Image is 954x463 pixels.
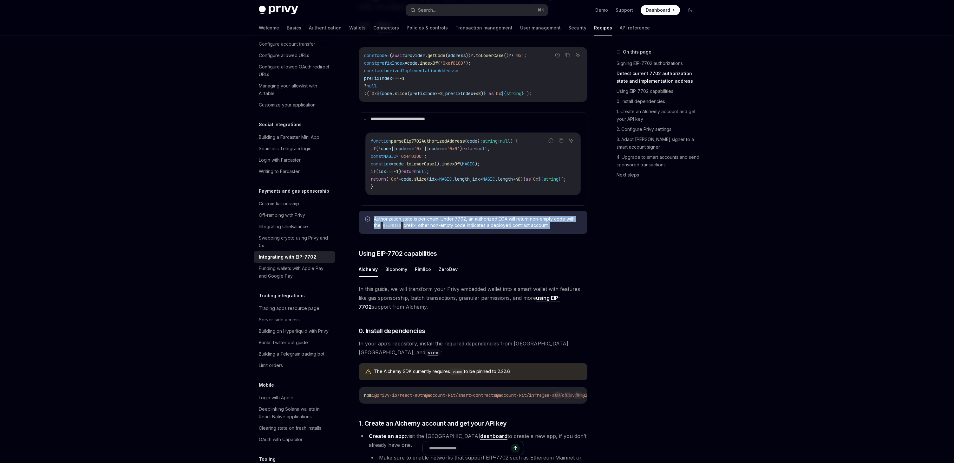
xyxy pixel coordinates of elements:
span: null [367,83,377,89]
span: address [448,53,466,58]
span: , [470,176,472,182]
a: Integrating with EIP-7702 [254,251,335,263]
span: @account-kit/smart-contracts [425,392,496,398]
span: ; [487,146,490,151]
span: ${ [501,91,506,96]
button: Copy the contents from the code block [564,391,572,399]
div: Building a Telegram trading bot [259,350,324,358]
div: Configure allowed OAuth redirect URLs [259,63,331,78]
a: Detect current 7702 authorization state and implementation address [617,68,700,86]
span: '0x0' [447,146,460,151]
span: + [473,91,476,96]
span: ( [427,176,429,182]
a: API reference [620,20,650,35]
span: ? [364,83,367,89]
span: prefixIndex [377,60,405,66]
div: Building a Farcaster Mini App [259,133,319,141]
span: ; [427,169,429,174]
a: Building a Farcaster Mini App [254,132,335,143]
span: `0x [369,91,377,96]
button: Ask AI [567,137,575,145]
a: 4. Upgrade to smart accounts and send sponsored transactions [617,152,700,170]
a: Wallets [349,20,366,35]
span: ; [564,176,566,182]
span: ); [466,60,471,66]
span: } [371,184,373,190]
a: User management [520,20,561,35]
span: code [396,146,406,151]
a: Configure allowed OAuth redirect URLs [254,61,335,80]
span: In this guide, we will transform your Privy embedded wallet into a smart wallet with features lik... [359,285,587,311]
a: Swapping crypto using Privy and 0x [254,232,335,251]
h5: Mobile [259,381,274,389]
div: Off-ramping with Privy [259,211,305,219]
span: idx [472,176,480,182]
span: slice [414,176,427,182]
a: Next steps [617,170,700,180]
span: || [391,146,396,151]
span: idx [429,176,437,182]
a: Authentication [309,20,342,35]
button: Copy the contents from the code block [557,137,565,145]
span: . [495,176,498,182]
span: ( [465,138,467,144]
span: const [364,53,377,58]
span: On this page [623,48,651,56]
button: Pimlico [415,262,431,277]
span: . [411,176,414,182]
span: `0x [531,176,538,182]
span: === [392,75,400,81]
div: Seamless Telegram login [259,145,311,152]
span: return [462,146,477,151]
span: idx [378,169,386,174]
span: toLowerCase [406,161,434,167]
span: = [396,153,399,159]
span: === [386,169,394,174]
input: Ask a question... [429,441,511,455]
span: prefixIndex [445,91,473,96]
a: Dashboard [641,5,680,15]
div: Bankr Twitter bot guide [259,339,308,346]
span: } [521,91,524,96]
span: . [417,60,420,66]
span: null [416,169,427,174]
a: Off-ramping with Privy [254,209,335,221]
span: ( [445,53,448,58]
button: Ask AI [574,51,582,59]
div: Funding wallets with Apple Pay and Google Pay [259,265,331,280]
span: ` [486,91,488,96]
span: = [391,161,394,167]
span: i [372,392,374,398]
div: Trading apps resource page [259,305,319,312]
a: dashboard [480,433,507,440]
span: npm [364,392,372,398]
span: ))?. [466,53,476,58]
span: ; [424,153,427,159]
span: provider [405,53,425,58]
span: MAGIC [383,153,396,159]
div: Writing to Farcaster [259,168,300,175]
span: parseEip7702AuthorizedAddress [391,138,465,144]
span: @aa-sdk/core [542,392,572,398]
span: as [488,91,493,96]
a: Customize your application [254,99,335,111]
span: + [399,176,401,182]
a: Limit orders [254,360,335,371]
a: Using EIP-7702 capabilities [617,86,700,96]
a: Login with Farcaster [254,154,335,166]
span: code [381,146,391,151]
span: ?? [509,53,514,58]
a: Server-side access [254,314,335,325]
span: length [454,176,470,182]
span: if [371,146,376,151]
span: ); [526,91,532,96]
span: toLowerCase [476,53,504,58]
span: ${ [377,91,382,96]
a: Configure allowed URLs [254,50,335,61]
span: '0x' [389,176,399,182]
div: Clearing state on fresh installs [259,424,321,432]
h5: Trading integrations [259,292,305,299]
span: 8 [440,91,443,96]
span: return [401,169,416,174]
span: 40 [515,176,520,182]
